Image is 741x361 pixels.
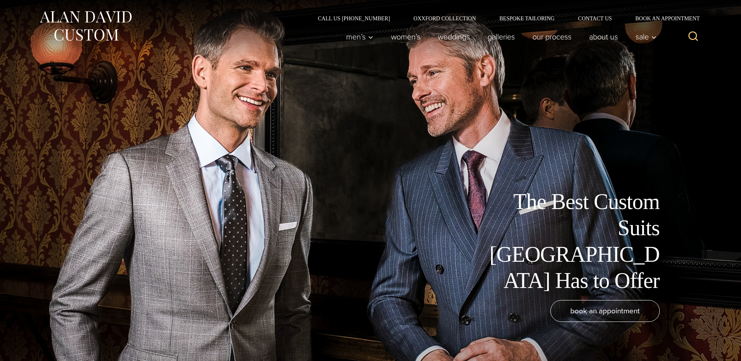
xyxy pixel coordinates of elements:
[306,16,703,21] nav: Secondary Navigation
[429,29,479,45] a: weddings
[382,29,429,45] a: Women’s
[487,16,566,21] a: Bespoke Tailoring
[479,29,523,45] a: Galleries
[623,16,702,21] a: Book an Appointment
[566,16,624,21] a: Contact Us
[636,33,657,41] span: Sale
[39,9,132,43] img: Alan David Custom
[570,305,640,316] span: book an appointment
[346,33,373,41] span: Men’s
[337,29,661,45] nav: Primary Navigation
[484,189,660,294] h1: The Best Custom Suits [GEOGRAPHIC_DATA] Has to Offer
[402,16,487,21] a: Oxxford Collection
[523,29,580,45] a: Our Process
[580,29,627,45] a: About Us
[550,300,660,322] a: book an appointment
[306,16,402,21] a: Call Us [PHONE_NUMBER]
[684,27,703,46] button: View Search Form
